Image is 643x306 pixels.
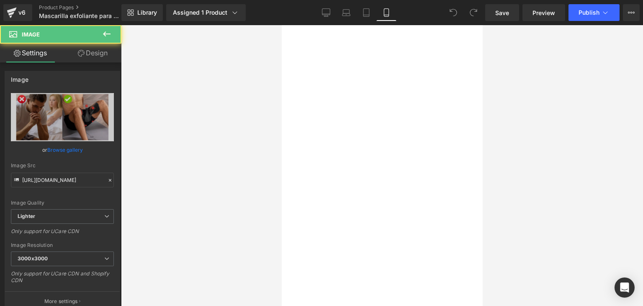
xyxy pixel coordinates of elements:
div: Image Resolution [11,242,114,248]
a: Design [62,44,123,62]
div: Only support for UCare CDN [11,228,114,240]
span: Save [495,8,509,17]
span: Publish [579,9,599,16]
a: Mobile [376,4,396,21]
div: Image [11,71,28,83]
span: Library [137,9,157,16]
div: Assigned 1 Product [173,8,239,17]
div: Image Quality [11,200,114,206]
a: Preview [522,4,565,21]
span: Image [22,31,40,38]
a: New Library [121,4,163,21]
p: More settings [44,298,78,305]
input: Link [11,173,114,187]
a: Desktop [316,4,336,21]
button: Publish [568,4,620,21]
div: Open Intercom Messenger [615,277,635,298]
a: Browse gallery [47,143,83,157]
button: Undo [445,4,462,21]
a: Laptop [336,4,356,21]
a: v6 [3,4,32,21]
button: Redo [465,4,482,21]
div: v6 [17,7,27,18]
button: More [623,4,640,21]
div: Image Src [11,163,114,169]
b: Lighter [18,213,35,219]
span: Mascarilla exfoliante para pies [39,13,119,19]
span: Preview [532,8,555,17]
div: or [11,145,114,154]
div: Only support for UCare CDN and Shopify CDN [11,270,114,289]
a: Product Pages [39,4,135,11]
b: 3000x3000 [18,255,48,262]
a: Tablet [356,4,376,21]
